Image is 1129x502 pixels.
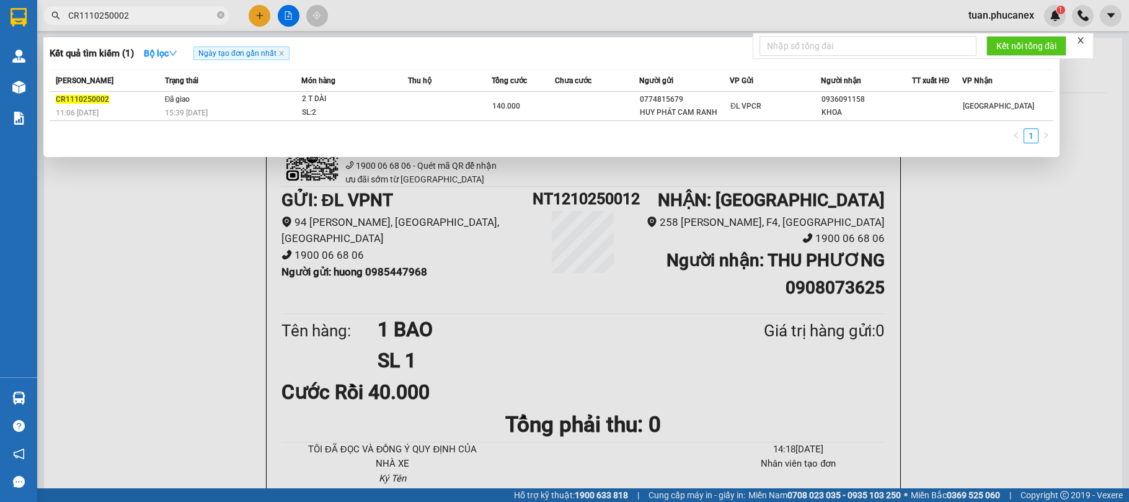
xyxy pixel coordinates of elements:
strong: Bộ lọc [144,48,177,58]
img: warehouse-icon [12,81,25,94]
button: Kết nối tổng đài [986,36,1066,56]
span: left [1012,132,1020,139]
img: warehouse-icon [12,392,25,405]
img: solution-icon [12,112,25,125]
li: Next Page [1038,128,1053,143]
span: CR1110250002 [56,95,109,104]
span: question-circle [13,420,25,432]
span: TT xuất HĐ [912,76,950,85]
div: HUY PHÁT CAM RANH [640,106,730,119]
div: 2 T DÀI [302,92,395,106]
span: down [169,49,177,58]
span: message [13,476,25,488]
span: 15:39 [DATE] [165,109,208,117]
span: right [1042,132,1050,139]
div: 0936091158 [821,93,911,106]
input: Tìm tên, số ĐT hoặc mã đơn [68,9,215,22]
span: Người nhận [821,76,861,85]
span: [PERSON_NAME] [56,76,113,85]
span: Thu hộ [408,76,432,85]
img: warehouse-icon [12,50,25,63]
button: right [1038,128,1053,143]
span: Trạng thái [165,76,198,85]
div: SL: 2 [302,106,395,120]
span: Kết nối tổng đài [996,39,1056,53]
h3: Kết quả tìm kiếm ( 1 ) [50,47,134,60]
span: close [278,50,285,56]
span: 11:06 [DATE] [56,109,99,117]
span: close-circle [217,11,224,19]
li: 1 [1024,128,1038,143]
span: Chưa cước [555,76,591,85]
span: search [51,11,60,20]
span: close [1076,36,1085,45]
span: Người gửi [639,76,673,85]
span: VP Nhận [962,76,993,85]
input: Nhập số tổng đài [759,36,976,56]
li: Previous Page [1009,128,1024,143]
span: Ngày tạo đơn gần nhất [193,47,290,60]
a: 1 [1024,129,1038,143]
span: Tổng cước [492,76,527,85]
button: left [1009,128,1024,143]
span: close-circle [217,10,224,22]
img: logo-vxr [11,8,27,27]
button: Bộ lọcdown [134,43,187,63]
span: Món hàng [301,76,335,85]
div: 0774815679 [640,93,730,106]
span: [GEOGRAPHIC_DATA] [963,102,1034,110]
span: notification [13,448,25,460]
div: KHOA [821,106,911,119]
span: Đã giao [165,95,190,104]
span: 140.000 [492,102,520,110]
span: VP Gửi [730,76,753,85]
span: ĐL VPCR [730,102,761,110]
